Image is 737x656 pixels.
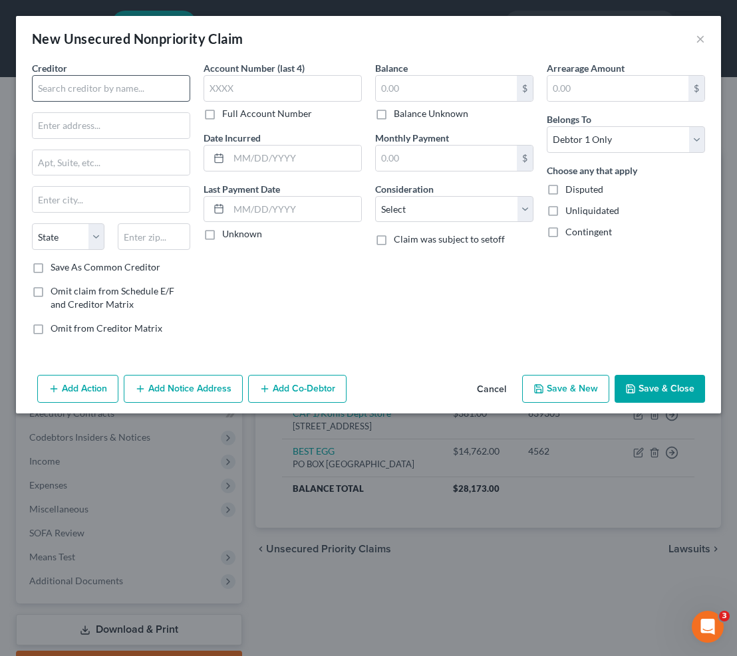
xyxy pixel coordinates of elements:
[517,76,533,101] div: $
[547,61,625,75] label: Arrearage Amount
[33,150,190,175] input: Apt, Suite, etc...
[51,285,174,310] span: Omit claim from Schedule E/F and Creditor Matrix
[547,76,688,101] input: 0.00
[376,146,517,171] input: 0.00
[222,227,262,241] label: Unknown
[615,375,705,403] button: Save & Close
[37,375,118,403] button: Add Action
[375,182,434,196] label: Consideration
[719,611,730,621] span: 3
[466,376,517,403] button: Cancel
[33,187,190,212] input: Enter city...
[565,205,619,216] span: Unliquidated
[547,114,591,125] span: Belongs To
[376,76,517,101] input: 0.00
[547,164,637,177] label: Choose any that apply
[375,61,408,75] label: Balance
[204,131,261,145] label: Date Incurred
[222,107,312,120] label: Full Account Number
[204,75,362,102] input: XXXX
[204,182,280,196] label: Last Payment Date
[692,611,724,643] iframe: Intercom live chat
[32,29,243,48] div: New Unsecured Nonpriority Claim
[248,375,347,403] button: Add Co-Debtor
[375,131,449,145] label: Monthly Payment
[394,233,505,245] span: Claim was subject to setoff
[229,197,361,222] input: MM/DD/YYYY
[565,183,603,195] span: Disputed
[204,61,305,75] label: Account Number (last 4)
[565,226,612,237] span: Contingent
[522,375,609,403] button: Save & New
[118,223,190,250] input: Enter zip...
[33,113,190,138] input: Enter address...
[229,146,361,171] input: MM/DD/YYYY
[394,107,468,120] label: Balance Unknown
[124,375,243,403] button: Add Notice Address
[517,146,533,171] div: $
[51,322,162,334] span: Omit from Creditor Matrix
[32,62,67,74] span: Creditor
[51,261,160,274] label: Save As Common Creditor
[696,31,705,47] button: ×
[688,76,704,101] div: $
[32,75,190,102] input: Search creditor by name...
